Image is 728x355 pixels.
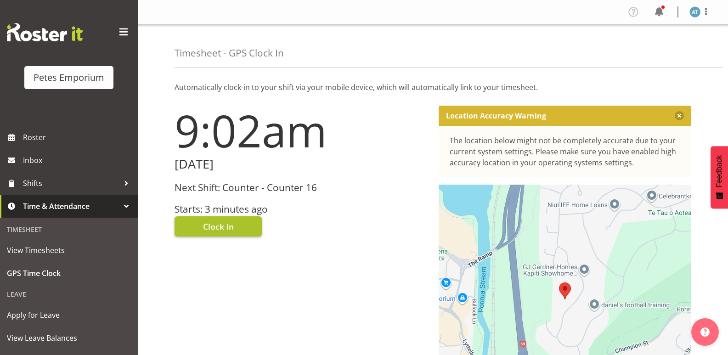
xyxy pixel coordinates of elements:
[34,71,104,85] div: Petes Emporium
[175,216,262,237] button: Clock In
[7,23,83,41] img: Rosterit website logo
[715,155,723,187] span: Feedback
[7,266,131,280] span: GPS Time Clock
[23,176,119,190] span: Shifts
[175,82,691,93] p: Automatically clock-in to your shift via your mobile device, which will automatically link to you...
[450,135,681,168] div: The location below might not be completely accurate due to your current system settings. Please m...
[175,204,428,214] h3: Starts: 3 minutes ago
[2,262,135,285] a: GPS Time Clock
[175,106,428,155] h1: 9:02am
[7,308,131,322] span: Apply for Leave
[7,243,131,257] span: View Timesheets
[2,327,135,349] a: View Leave Balances
[175,157,428,171] h2: [DATE]
[689,6,700,17] img: alex-micheal-taniwha5364.jpg
[7,331,131,345] span: View Leave Balances
[711,146,728,208] button: Feedback - Show survey
[2,285,135,304] div: Leave
[175,182,428,193] h3: Next Shift: Counter - Counter 16
[203,220,234,232] span: Clock In
[23,153,133,167] span: Inbox
[23,199,119,213] span: Time & Attendance
[2,239,135,262] a: View Timesheets
[175,48,284,58] h4: Timesheet - GPS Clock In
[2,220,135,239] div: Timesheet
[700,327,710,337] img: help-xxl-2.png
[2,304,135,327] a: Apply for Leave
[675,111,684,120] button: Close message
[446,111,546,120] p: Location Accuracy Warning
[23,130,133,144] span: Roster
